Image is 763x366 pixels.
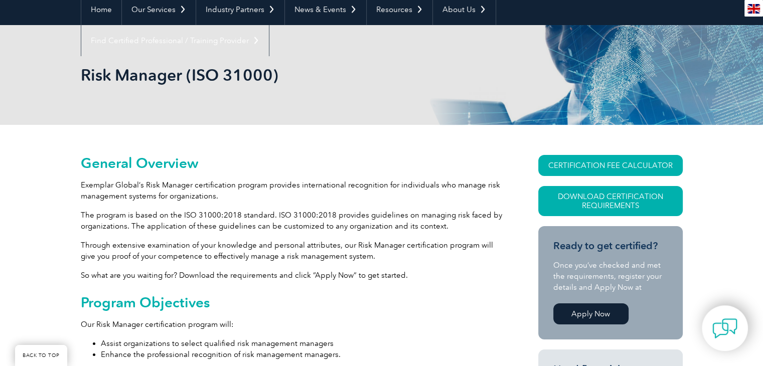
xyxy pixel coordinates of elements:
p: Our Risk Manager certification program will: [81,319,502,330]
img: contact-chat.png [712,316,737,341]
p: The program is based on the ISO 31000:2018 standard. ISO 31000:2018 provides guidelines on managi... [81,210,502,232]
a: Find Certified Professional / Training Provider [81,25,269,56]
a: Download Certification Requirements [538,186,683,216]
li: Assist organizations to select qualified risk management managers [101,338,502,349]
a: Apply Now [553,303,629,324]
img: en [747,4,760,14]
a: BACK TO TOP [15,345,67,366]
a: CERTIFICATION FEE CALCULATOR [538,155,683,176]
h3: Ready to get certified? [553,240,668,252]
p: Once you’ve checked and met the requirements, register your details and Apply Now at [553,260,668,293]
h2: Program Objectives [81,294,502,310]
p: So what are you waiting for? Download the requirements and click “Apply Now” to get started. [81,270,502,281]
p: Through extensive examination of your knowledge and personal attributes, our Risk Manager certifi... [81,240,502,262]
li: Enhance the professional recognition of risk management managers. [101,349,502,360]
h2: General Overview [81,155,502,171]
p: Exemplar Global’s Risk Manager certification program provides international recognition for indiv... [81,179,502,202]
h1: Risk Manager (ISO 31000) [81,65,466,85]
